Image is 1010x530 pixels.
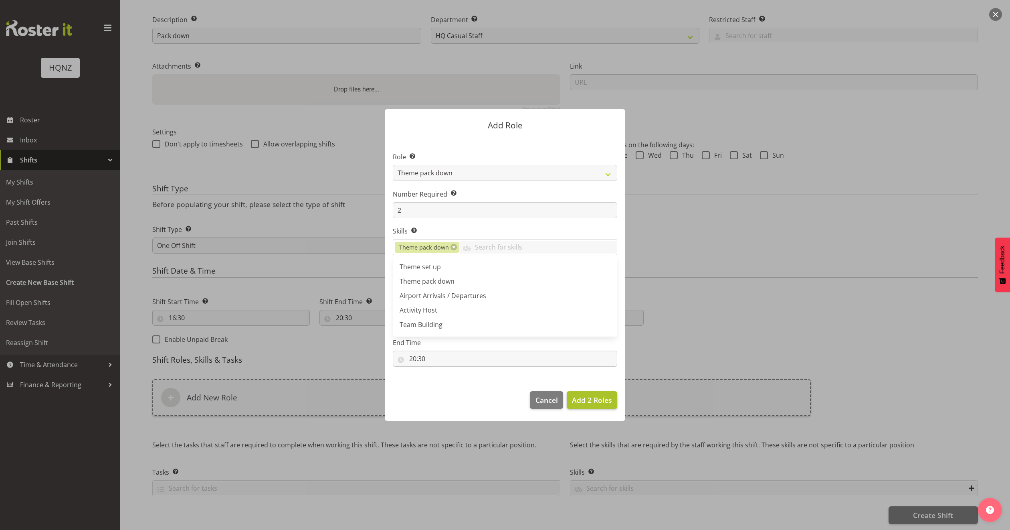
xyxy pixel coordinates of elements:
input: Click to select... [393,313,617,329]
a: Airport Arrivals / Departures [393,288,617,303]
a: Team Building [393,317,617,332]
input: Click to select... [393,351,617,367]
label: Skills [393,226,617,236]
label: Role [393,152,617,162]
label: Tasks [393,264,617,273]
span: Feedback [999,246,1006,274]
a: Event Support [393,332,617,346]
p: Add Role [393,121,617,130]
span: Activity Host [400,306,437,315]
span: Theme pack down [400,277,454,286]
span: Theme pack down [399,243,449,252]
button: Cancel [530,391,563,409]
input: Search for skills [459,241,617,254]
span: Theme set up [400,262,441,271]
label: Number Required [393,189,617,199]
span: Team Building [400,320,442,329]
button: Feedback - Show survey [995,238,1010,292]
span: Cancel [535,395,558,405]
a: Theme set up [393,260,617,274]
span: Add 2 Roles [572,395,612,405]
span: Event Support [400,335,443,343]
img: help-xxl-2.png [986,506,994,514]
label: Start Time [393,301,617,310]
span: Airport Arrivals / Departures [400,291,486,300]
label: End Time [393,338,617,347]
a: Theme pack down [393,274,617,288]
button: Add 2 Roles [567,391,617,409]
a: Activity Host [393,303,617,317]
